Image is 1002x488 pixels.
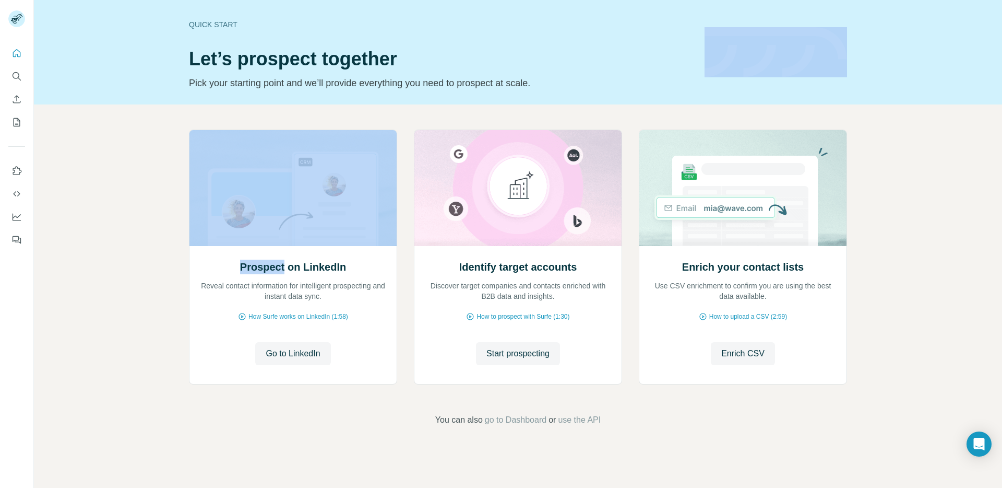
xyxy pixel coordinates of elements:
p: Discover target companies and contacts enriched with B2B data and insights. [425,281,611,301]
h2: Enrich your contact lists [682,260,804,274]
button: Enrich CSV [711,342,775,365]
button: use the API [558,414,601,426]
button: Feedback [8,230,25,249]
p: Reveal contact information for intelligent prospecting and instant data sync. [200,281,386,301]
img: banner [705,27,847,78]
img: Identify target accounts [414,130,622,246]
div: Quick start [189,19,692,30]
span: You can also [435,414,483,426]
button: Start prospecting [476,342,560,365]
button: Go to LinkedIn [255,342,330,365]
span: or [548,414,556,426]
span: How Surfe works on LinkedIn (1:58) [248,312,348,321]
h2: Identify target accounts [459,260,577,274]
p: Pick your starting point and we’ll provide everything you need to prospect at scale. [189,76,692,90]
button: Enrich CSV [8,90,25,109]
p: Use CSV enrichment to confirm you are using the best data available. [650,281,836,301]
button: go to Dashboard [485,414,546,426]
button: Use Surfe on LinkedIn [8,161,25,180]
span: Go to LinkedIn [266,347,320,360]
button: Quick start [8,44,25,63]
span: How to upload a CSV (2:59) [709,312,787,321]
button: Use Surfe API [8,184,25,203]
h2: Prospect on LinkedIn [240,260,346,274]
button: Dashboard [8,207,25,226]
img: Prospect on LinkedIn [189,130,397,246]
div: Open Intercom Messenger [967,432,992,457]
span: How to prospect with Surfe (1:30) [476,312,569,321]
span: Enrich CSV [721,347,765,360]
h1: Let’s prospect together [189,49,692,69]
button: My lists [8,113,25,132]
img: Enrich your contact lists [639,130,847,246]
span: Start prospecting [486,347,550,360]
button: Search [8,67,25,86]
